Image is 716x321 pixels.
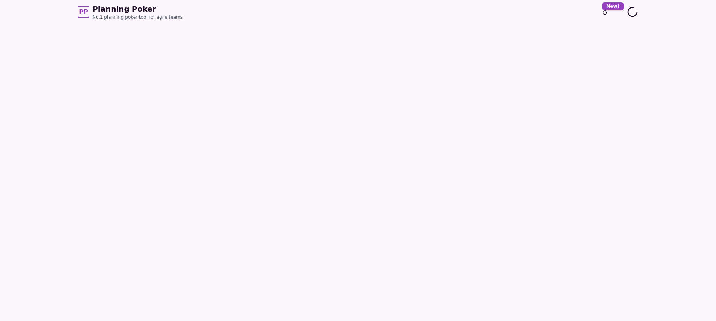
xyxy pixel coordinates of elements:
span: No.1 planning poker tool for agile teams [92,14,183,20]
span: Planning Poker [92,4,183,14]
button: New! [598,5,612,19]
span: PP [79,7,88,16]
div: New! [602,2,624,10]
a: PPPlanning PokerNo.1 planning poker tool for agile teams [78,4,183,20]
